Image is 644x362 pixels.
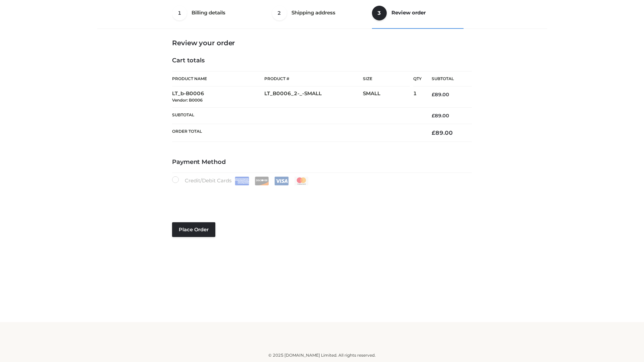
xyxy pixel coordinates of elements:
small: Vendor: B0006 [172,98,203,103]
th: Product # [264,71,363,86]
h4: Cart totals [172,57,472,64]
th: Product Name [172,71,264,86]
bdi: 89.00 [432,129,453,136]
th: Qty [413,71,422,86]
img: Visa [274,177,289,185]
td: 1 [413,86,422,108]
bdi: 89.00 [432,113,449,119]
label: Credit/Debit Cards [172,176,309,185]
th: Subtotal [172,107,422,124]
bdi: 89.00 [432,92,449,98]
th: Order Total [172,124,422,142]
iframe: Secure payment input frame [171,184,471,208]
td: LT_B0006_2-_-SMALL [264,86,363,108]
img: Amex [235,177,249,185]
img: Mastercard [294,177,309,185]
div: © 2025 [DOMAIN_NAME] Limited. All rights reserved. [100,352,544,359]
span: £ [432,113,435,119]
td: SMALL [363,86,413,108]
span: £ [432,92,435,98]
span: £ [432,129,435,136]
img: Discover [255,177,269,185]
td: LT_b-B0006 [172,86,264,108]
h3: Review your order [172,39,472,47]
th: Subtotal [422,71,472,86]
button: Place order [172,222,215,237]
h4: Payment Method [172,159,472,166]
th: Size [363,71,410,86]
